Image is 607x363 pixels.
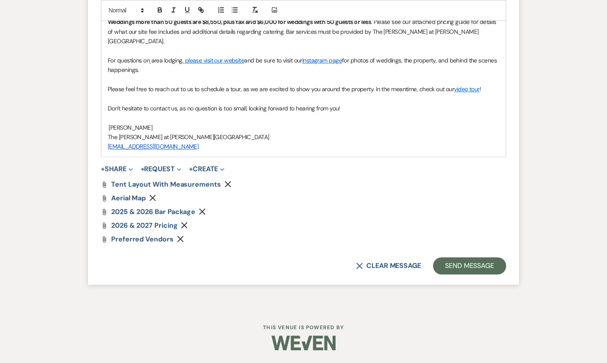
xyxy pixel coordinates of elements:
a: 2026 & 2027 Pricing [111,222,177,229]
span: 2026 & 2027 Pricing [111,221,177,230]
span: + [189,166,193,173]
p: For questions on area lodging and be sure to visit our for photos of weddings, the property, and ... [108,56,499,75]
span: + [141,166,144,173]
button: Send Message [433,257,506,274]
a: video tour [454,85,479,93]
a: [EMAIL_ADDRESS][DOMAIN_NAME] [108,143,198,150]
a: Aerial Map [111,195,146,202]
span: Aerial Map [111,193,146,202]
span: Don't hesitate to contact us, as no question is too small, looking forward to hearing from you! [108,104,340,112]
a: Instagram page [302,57,342,64]
span: . Please see our attached pricing guide for details of what our site fee includes and additional ... [108,18,498,45]
button: Share [101,166,133,173]
p: [PERSON_NAME] [108,123,499,132]
p: Please feel free to reach out to us to schedule a tour, as we are excited to show you around the ... [108,84,499,94]
span: + [101,166,105,173]
p: The [PERSON_NAME] at [PERSON_NAME][GEOGRAPHIC_DATA] [108,132,499,142]
a: Preferred Vendors [111,236,174,243]
button: Create [189,166,224,173]
strong: Weddings more than 50 guests are $8,550, plus tax and $6,000 for weddings with 50 guests or less [108,18,371,26]
a: 2025 & 2026 Bar Package [111,208,195,215]
span: Preferred Vendors [111,235,174,244]
button: Request [141,166,181,173]
span: 2025 & 2026 Bar Package [111,207,195,216]
span: Tent Layout with Measurements [111,180,221,189]
a: , please visit our website [183,57,244,64]
button: Clear message [356,262,421,269]
img: Weven Logo [271,328,336,358]
a: Tent Layout with Measurements [111,181,221,188]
